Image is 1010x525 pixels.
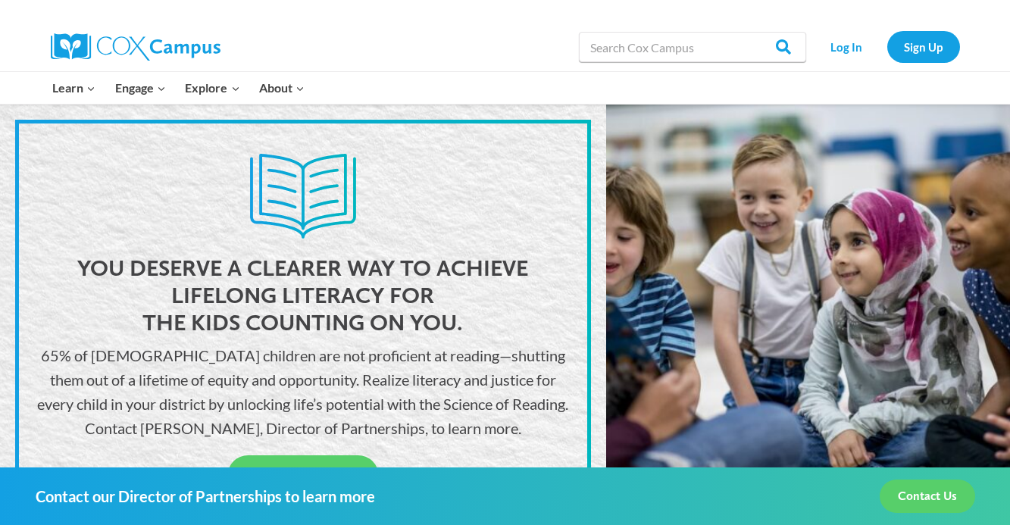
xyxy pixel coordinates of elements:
span: You Deserve a Clearer Way to Achieve Lifelong Literacy for the Kids Counting on You. [77,254,528,336]
img: Cox Campus [51,33,220,61]
span: About [259,78,305,98]
span: Learn [52,78,95,98]
span: Engage [115,78,166,98]
span: Contact our Director of Partnerships to learn more [36,484,375,508]
img: icon-gradient-book [250,154,356,239]
a: Contact Us [227,455,379,497]
p: 65% of [DEMOGRAPHIC_DATA] children are not proficient at reading—shutting them out of a lifetime ... [34,343,572,440]
a: Contact Us [880,480,975,513]
a: Sign Up [887,31,960,62]
a: Log In [814,31,880,62]
input: Search Cox Campus [579,32,806,62]
nav: Primary Navigation [43,72,314,104]
span: Explore [185,78,239,98]
nav: Secondary Navigation [814,31,960,62]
